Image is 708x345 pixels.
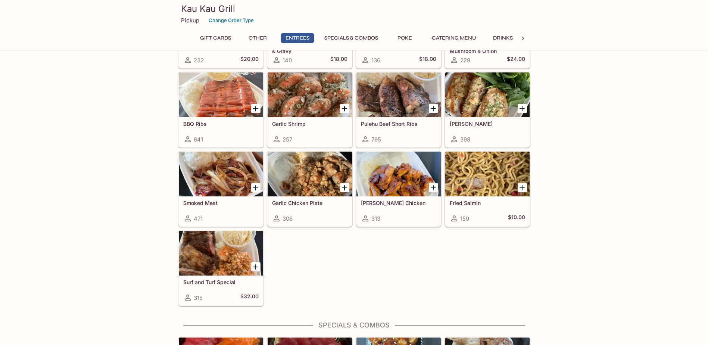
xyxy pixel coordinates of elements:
[178,72,263,147] a: BBQ Ribs641
[518,104,527,113] button: Add Garlic Ahi
[179,72,263,117] div: BBQ Ribs
[371,136,381,143] span: 795
[356,72,441,117] div: Pulehu Beef Short Ribs
[183,121,259,127] h5: BBQ Ribs
[178,230,263,306] a: Surf and Turf Special315$32.00
[183,279,259,285] h5: Surf and Turf Special
[196,33,235,43] button: Gift Cards
[205,15,257,26] button: Change Order Type
[445,151,530,227] a: Fried Saimin159$10.00
[429,104,438,113] button: Add Pulehu Beef Short Ribs
[429,183,438,192] button: Add Teri Chicken
[445,152,530,196] div: Fried Saimin
[179,152,263,196] div: Smoked Meat
[486,33,520,43] button: Drinks
[450,200,525,206] h5: Fried Saimin
[460,57,470,64] span: 229
[178,321,530,329] h4: Specials & Combos
[388,33,422,43] button: Poke
[272,121,347,127] h5: Garlic Shrimp
[320,33,382,43] button: Specials & Combos
[371,57,380,64] span: 136
[251,183,261,192] button: Add Smoked Meat
[507,56,525,65] h5: $24.00
[330,56,347,65] h5: $18.00
[281,33,314,43] button: Entrees
[518,183,527,192] button: Add Fried Saimin
[183,200,259,206] h5: Smoked Meat
[283,57,292,64] span: 140
[340,183,349,192] button: Add Garlic Chicken Plate
[241,33,275,43] button: Other
[251,262,261,271] button: Add Surf and Turf Special
[240,56,259,65] h5: $20.00
[181,3,527,15] h3: Kau Kau Grill
[268,72,352,117] div: Garlic Shrimp
[268,152,352,196] div: Garlic Chicken Plate
[428,33,480,43] button: Catering Menu
[251,104,261,113] button: Add BBQ Ribs
[356,152,441,196] div: Teri Chicken
[181,17,199,24] p: Pickup
[361,200,436,206] h5: [PERSON_NAME] Chicken
[283,136,292,143] span: 257
[178,151,263,227] a: Smoked Meat471
[194,57,204,64] span: 232
[356,72,441,147] a: Pulehu Beef Short Ribs795
[194,136,203,143] span: 641
[267,72,352,147] a: Garlic Shrimp257
[371,215,380,222] span: 313
[272,200,347,206] h5: Garlic Chicken Plate
[240,293,259,302] h5: $32.00
[419,56,436,65] h5: $18.00
[179,231,263,276] div: Surf and Turf Special
[460,136,470,143] span: 398
[194,215,203,222] span: 471
[356,151,441,227] a: [PERSON_NAME] Chicken313
[508,214,525,223] h5: $10.00
[267,151,352,227] a: Garlic Chicken Plate306
[450,121,525,127] h5: [PERSON_NAME]
[445,72,530,147] a: [PERSON_NAME]398
[445,72,530,117] div: Garlic Ahi
[361,121,436,127] h5: Pulehu Beef Short Ribs
[340,104,349,113] button: Add Garlic Shrimp
[283,215,293,222] span: 306
[194,294,203,301] span: 315
[460,215,469,222] span: 159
